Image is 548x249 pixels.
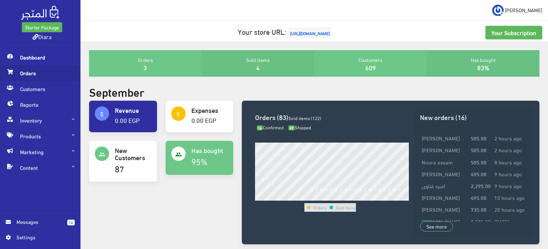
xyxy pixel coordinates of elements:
[6,233,75,245] a: Settings
[175,151,182,158] i: people
[336,203,356,212] td: Sold items
[392,196,397,201] div: 28
[89,85,145,98] h2: September
[255,114,409,120] h3: Orders (83)
[471,217,491,225] strong: 1,505.00
[288,28,332,38] span: [URL][DOMAIN_NAME]
[493,132,527,144] td: 2 hours ago
[493,215,527,227] td: [DATE]
[493,192,527,203] td: 10 hours ago
[266,196,269,201] div: 2
[16,218,62,226] span: Messages
[191,153,207,169] a: 95%
[99,111,105,118] i: attach_money
[373,196,378,201] div: 24
[257,123,284,131] span: Confirmed
[493,203,527,215] td: 20 hours ago
[6,81,75,97] span: Customers
[67,220,75,225] span: 14
[493,180,527,192] td: 9 hours ago
[33,31,52,42] a: Diara
[6,128,75,144] span: Products
[353,196,358,201] div: 20
[485,26,542,39] a: Your Subscription
[6,49,75,65] span: Dashboard
[471,182,491,190] strong: 2,295.00
[344,196,349,201] div: 18
[288,125,295,131] span: 69
[420,221,453,231] a: See more
[175,111,182,118] i: attach_money
[471,193,486,201] strong: 495.00
[191,106,228,114] h4: Expenses
[257,125,263,131] span: 14
[471,205,486,213] strong: 735.00
[115,161,124,176] a: 87
[288,114,321,122] span: Sold items (122)
[314,50,427,77] div: Customers
[6,218,75,233] a: 14 Messages
[202,50,314,77] div: Sold items
[420,144,469,156] td: [PERSON_NAME]
[6,65,75,81] span: Orders
[304,196,309,201] div: 10
[277,196,279,201] div: 4
[365,61,376,73] a: 609
[420,192,469,203] td: [PERSON_NAME]
[420,180,469,192] td: اميره قناوى
[6,97,75,112] span: Reports
[191,114,216,126] a: 0.00 EGP
[493,168,527,179] td: 9 hours ago
[420,132,469,144] td: [PERSON_NAME]
[99,151,105,158] i: people
[143,61,147,73] a: 3
[420,168,469,179] td: [PERSON_NAME]
[115,106,151,114] h4: Revenue
[6,160,75,176] span: Content
[16,233,69,241] span: Settings
[115,114,140,126] a: 0.00 EGP
[21,6,59,20] img: .
[471,134,486,142] strong: 505.00
[492,5,504,16] img: ...
[383,196,388,201] div: 26
[334,196,339,201] div: 16
[6,144,75,160] span: Marketing
[22,22,62,32] a: Starter Package
[324,196,329,201] div: 14
[471,146,486,154] strong: 505.00
[296,196,298,201] div: 8
[238,25,334,38] a: Your store URL:[URL][DOMAIN_NAME]
[115,147,151,161] h4: New Customers
[314,196,319,201] div: 12
[420,215,469,227] td: [PERSON_NAME]
[492,4,542,16] a: ... [PERSON_NAME]
[420,203,469,215] td: [PERSON_NAME]
[427,50,539,77] div: Has bought
[477,61,489,73] a: 83%
[493,156,527,168] td: 8 hours ago
[420,156,469,168] td: Noura essam
[286,196,289,201] div: 6
[363,196,368,201] div: 22
[6,112,75,128] span: Inventory
[471,158,486,166] strong: 505.00
[256,61,260,73] a: 4
[493,144,527,156] td: 2 hours ago
[471,170,486,178] strong: 495.00
[505,5,542,14] span: [PERSON_NAME]
[402,196,407,201] div: 30
[89,50,202,77] div: Orders
[420,114,527,120] h3: New orders (16)
[313,203,327,212] td: Orders
[191,147,228,154] h4: Has bought
[288,123,311,131] span: Shipped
